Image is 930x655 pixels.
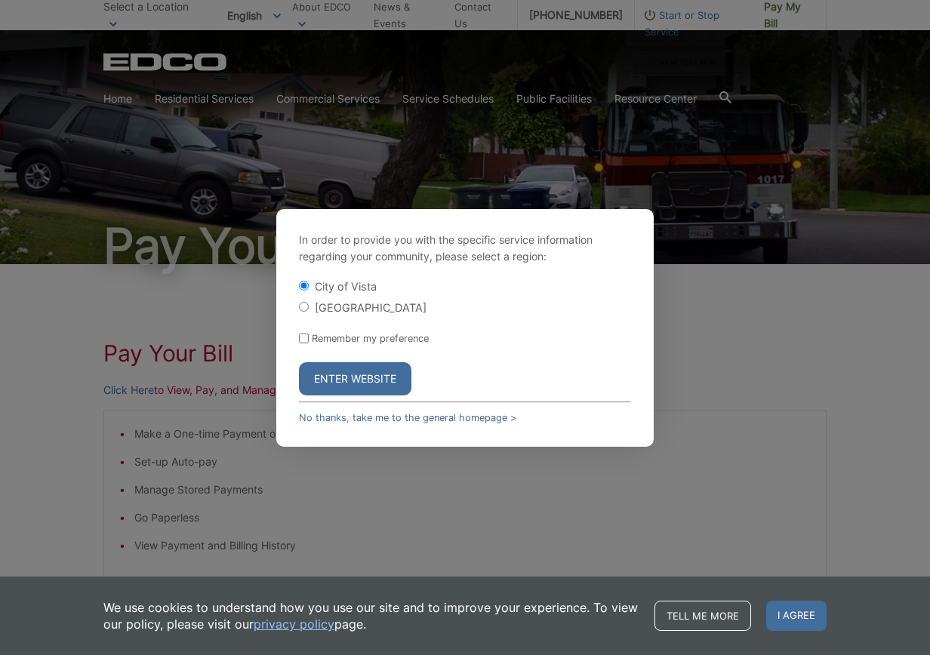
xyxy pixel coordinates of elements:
label: City of Vista [315,280,377,293]
a: Tell me more [654,601,751,631]
a: privacy policy [254,616,334,632]
a: No thanks, take me to the general homepage > [299,412,516,423]
label: Remember my preference [312,333,429,344]
button: Enter Website [299,362,411,395]
p: In order to provide you with the specific service information regarding your community, please se... [299,232,631,265]
p: We use cookies to understand how you use our site and to improve your experience. To view our pol... [103,599,639,632]
span: I agree [766,601,827,631]
label: [GEOGRAPHIC_DATA] [315,301,427,314]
